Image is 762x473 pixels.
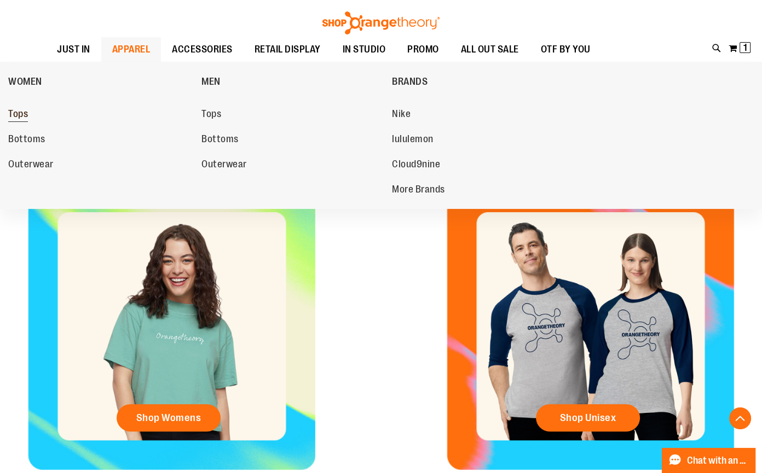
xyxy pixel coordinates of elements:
[392,76,428,90] span: BRANDS
[560,412,616,424] span: Shop Unisex
[321,11,441,34] img: Shop Orangetheory
[662,448,756,473] button: Chat with an Expert
[392,184,445,197] span: More Brands
[255,37,321,62] span: RETAIL DISPLAY
[201,133,239,147] span: Bottoms
[392,108,411,122] span: Nike
[743,42,747,53] span: 1
[8,76,42,90] span: WOMEN
[117,404,221,431] a: Shop Womens
[112,37,151,62] span: APPAREL
[729,407,751,429] button: Back To Top
[8,159,54,172] span: Outerwear
[201,108,221,122] span: Tops
[536,404,640,431] a: Shop Unisex
[136,412,201,424] span: Shop Womens
[201,159,247,172] span: Outerwear
[57,37,90,62] span: JUST IN
[461,37,519,62] span: ALL OUT SALE
[392,159,440,172] span: Cloud9nine
[541,37,591,62] span: OTF BY YOU
[343,37,386,62] span: IN STUDIO
[8,108,28,122] span: Tops
[407,37,439,62] span: PROMO
[392,133,434,147] span: lululemon
[8,133,45,147] span: Bottoms
[172,37,233,62] span: ACCESSORIES
[201,76,221,90] span: MEN
[687,456,749,466] span: Chat with an Expert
